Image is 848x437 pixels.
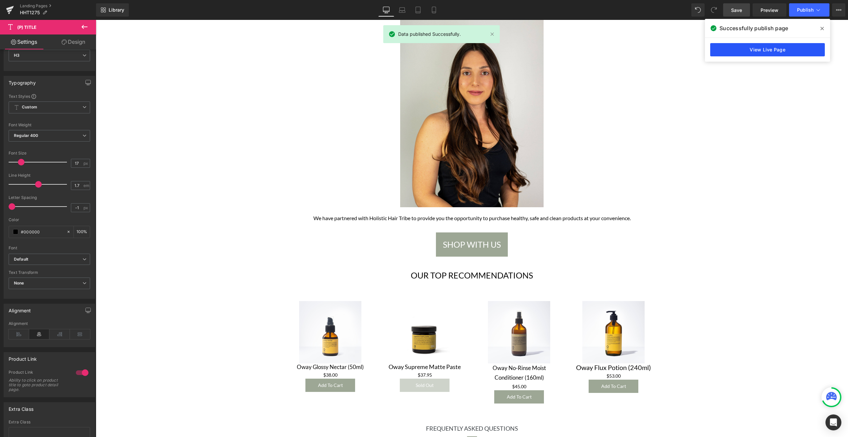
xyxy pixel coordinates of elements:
[201,344,268,350] a: Oway Glossy Nectar (50ml)
[96,3,129,17] a: New Library
[183,194,570,203] p: We have partnered with Holistic Hair Tribe to provide you the opportunity to purchase healthy, sa...
[109,7,124,13] span: Library
[797,7,814,13] span: Publish
[9,321,90,326] div: Alignment
[487,281,549,343] img: Oway Flux Potion (240ml)
[22,104,37,110] b: Custom
[9,270,90,275] div: Text Transform
[394,3,410,17] a: Laptop
[411,374,436,380] span: Add To Cart
[9,246,90,250] div: Font
[14,53,20,58] b: H3
[392,281,454,343] img: Oway No-Rinse Moist Conditioner (160ml)
[761,7,778,14] span: Preview
[9,420,90,424] div: Extra Class
[293,343,365,351] a: Oway Supreme Matte Paste
[707,3,720,17] button: Redo
[9,304,31,313] div: Alignment
[304,359,354,372] button: Sold Out
[203,281,266,343] img: Oway Glossy Nectar (50ml)
[710,43,825,56] a: View Live Page
[9,378,68,392] div: Ability to click on product title to goto product detail page.
[14,281,24,285] b: None
[410,3,426,17] a: Tablet
[17,25,36,30] span: (P) Title
[480,343,555,351] a: Oway Flux Potion (240ml)
[228,351,242,359] span: $38.00
[426,3,442,17] a: Mobile
[9,403,33,412] div: Extra Class
[9,94,90,99] div: Text Styles
[347,218,405,231] span: SHOP WITH US
[416,363,431,370] span: $45.00
[378,3,394,17] a: Desktop
[83,183,89,188] span: em
[83,206,89,210] span: px
[719,24,788,32] span: Successfully publish page
[691,3,705,17] button: Undo
[731,7,742,14] span: Save
[493,360,543,373] button: Add To Cart
[398,31,461,38] span: Data published Successfully.
[832,3,845,17] button: More
[298,281,360,343] img: Oway Supreme Matte Paste
[320,362,338,368] span: Sold Out
[74,226,90,238] div: %
[9,76,36,86] div: Typography
[9,195,90,200] div: Letter Spacing
[20,10,40,15] span: HHT1275
[14,257,28,262] i: Default
[9,123,90,127] div: Font Weight
[20,3,96,9] a: Landing Pages
[505,363,530,369] span: Add To Cart
[340,213,412,237] a: SHOP WITH US
[187,243,565,268] h1: OUR Top Recommendations
[322,351,336,359] span: $37.95
[49,34,97,49] a: Design
[9,151,90,156] div: Font Size
[210,359,259,372] button: Add To Cart
[9,370,69,377] div: Product Link
[14,133,38,138] b: Regular 400
[398,370,448,384] button: Add To Cart
[197,404,555,413] h1: FREQUENTLY ASKED QUESTIONS
[222,362,247,368] span: Add To Cart
[789,3,829,17] button: Publish
[9,218,90,222] div: Color
[9,173,90,178] div: Line Height
[385,343,462,363] a: Oway No-Rinse Moist Conditioner (160ml)
[511,352,525,360] span: $53.00
[9,352,37,362] div: Product Link
[825,414,841,430] div: Open Intercom Messenger
[83,161,89,165] span: px
[21,228,63,235] input: Color
[753,3,786,17] a: Preview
